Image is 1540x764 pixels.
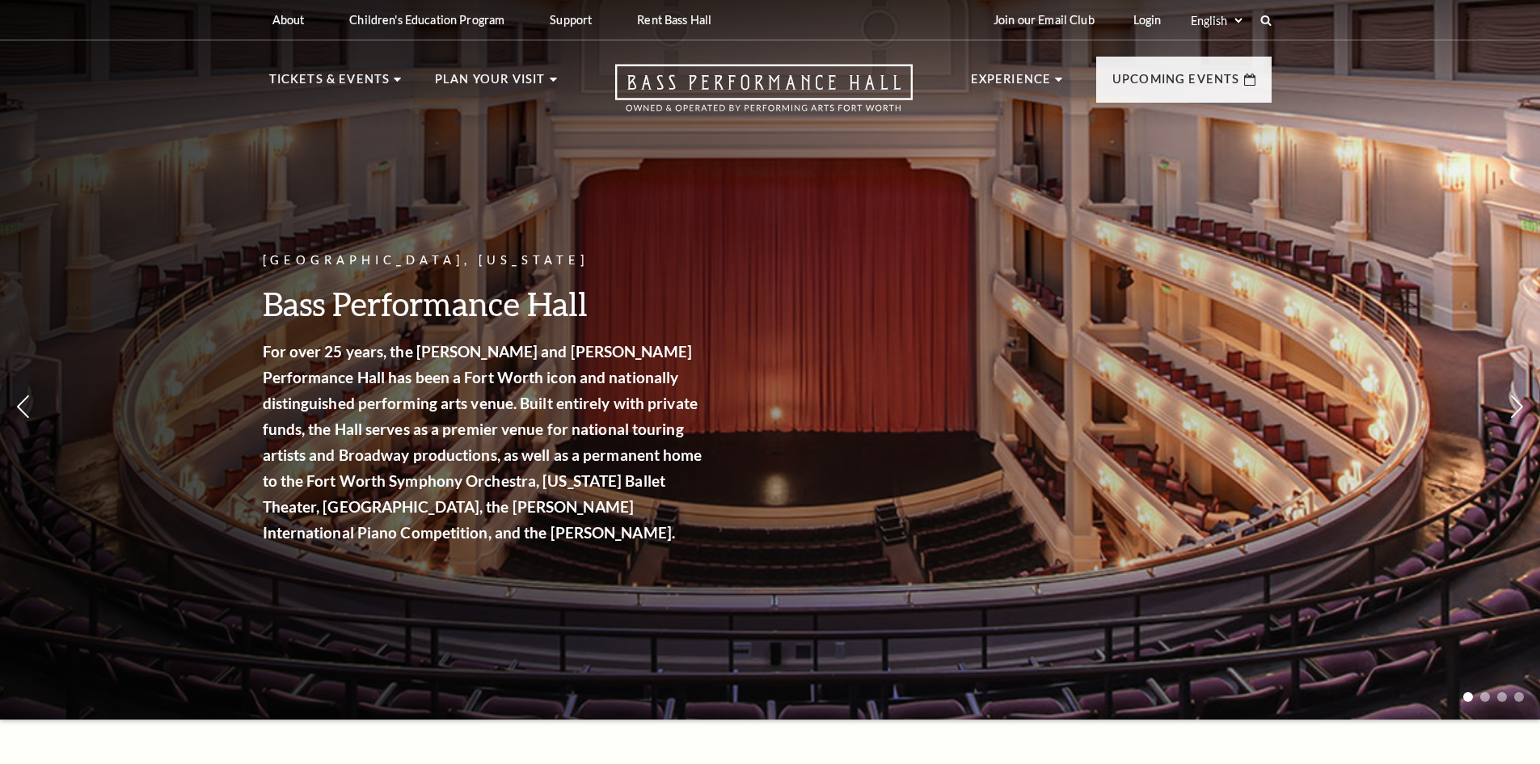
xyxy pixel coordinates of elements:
[637,13,711,27] p: Rent Bass Hall
[272,13,305,27] p: About
[263,342,702,542] strong: For over 25 years, the [PERSON_NAME] and [PERSON_NAME] Performance Hall has been a Fort Worth ico...
[1112,70,1240,99] p: Upcoming Events
[1188,13,1245,28] select: Select:
[349,13,504,27] p: Children's Education Program
[263,283,707,324] h3: Bass Performance Hall
[435,70,546,99] p: Plan Your Visit
[269,70,390,99] p: Tickets & Events
[263,251,707,271] p: [GEOGRAPHIC_DATA], [US_STATE]
[550,13,592,27] p: Support
[971,70,1052,99] p: Experience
